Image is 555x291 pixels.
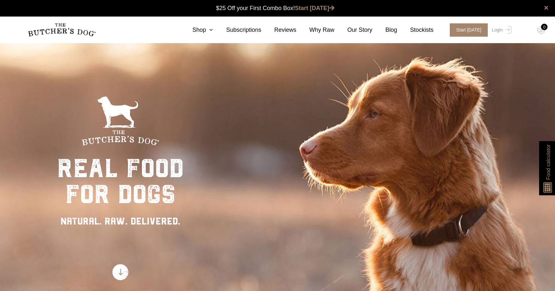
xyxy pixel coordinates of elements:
a: Stockists [397,26,434,34]
a: Reviews [261,26,296,34]
img: TBD_Cart-Empty.png [537,26,545,34]
div: real food for dogs [57,155,184,207]
a: Shop [179,26,213,34]
a: Login [490,23,511,37]
a: close [544,4,549,12]
div: 0 [541,24,548,30]
a: Our Story [334,26,372,34]
a: Why Raw [296,26,334,34]
span: Start [DATE] [450,23,488,37]
a: Start [DATE] [295,5,334,11]
span: Food calculator [544,144,552,180]
a: Subscriptions [213,26,261,34]
a: Blog [372,26,397,34]
div: NATURAL. RAW. DELIVERED. [57,214,184,228]
a: Start [DATE] [443,23,490,37]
